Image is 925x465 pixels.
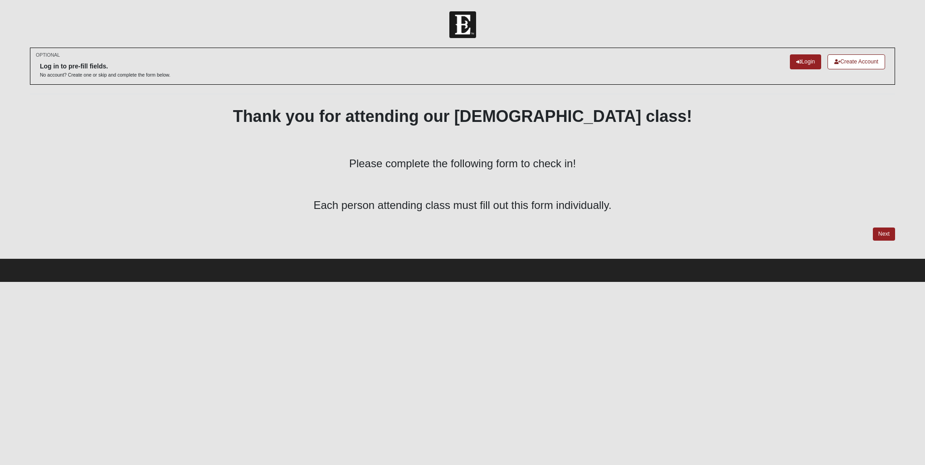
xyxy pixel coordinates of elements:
a: Next [873,228,895,241]
h6: Log in to pre-fill fields. [40,63,170,70]
b: Thank you for attending our [DEMOGRAPHIC_DATA] class! [233,107,692,126]
a: Create Account [828,54,885,69]
a: Login [790,54,821,69]
small: OPTIONAL [36,52,60,58]
p: No account? Create one or skip and complete the form below. [40,72,170,78]
span: Each person attending class must fill out this form individually. [313,199,611,211]
span: Please complete the following form to check in! [349,157,576,170]
img: Church of Eleven22 Logo [449,11,476,38]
